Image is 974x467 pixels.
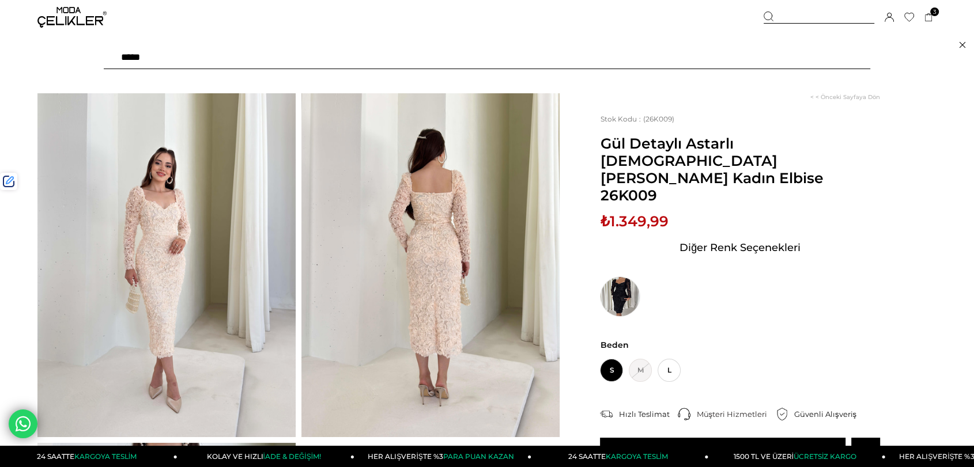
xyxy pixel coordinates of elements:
[301,93,560,437] img: Gül Detaylı Astarlı Christiana Krem Kadın Elbise 26K009
[679,238,801,257] span: Diğer Renk Seçenekleri
[263,452,321,461] span: İADE & DEĞİŞİM!
[37,93,296,437] img: Gül Detaylı Astarlı Christiana Krem Kadın Elbise 26K009
[930,7,939,16] span: 3
[600,359,623,382] span: S
[354,446,531,467] a: HER ALIŞVERİŞTE %3PARA PUAN KAZAN
[37,7,107,28] img: logo
[74,452,137,461] span: KARGOYA TESLİM
[600,115,643,123] span: Stok Kodu
[708,446,885,467] a: 1500 TL VE ÜZERİÜCRETSİZ KARGO
[618,409,678,419] div: Hızlı Teslimat
[678,408,690,420] img: call-center.png
[600,276,640,317] img: Gül Detaylı Astarlı Christiana Siyah Kadın Elbise 26K009
[606,452,668,461] span: KARGOYA TESLİM
[629,359,652,382] span: M
[794,409,865,419] div: Güvenli Alışveriş
[600,115,674,123] span: (26K009)
[810,93,880,101] a: < < Önceki Sayfaya Dön
[658,359,681,382] span: L
[600,212,668,230] span: ₺1.349,99
[1,446,178,467] a: 24 SAATTEKARGOYA TESLİM
[531,446,708,467] a: 24 SAATTEKARGOYA TESLİM
[924,13,933,22] a: 3
[600,135,880,204] span: Gül Detaylı Astarlı [DEMOGRAPHIC_DATA][PERSON_NAME] Kadın Elbise 26K009
[443,452,514,461] span: PARA PUAN KAZAN
[178,446,354,467] a: KOLAY VE HIZLIİADE & DEĞİŞİM!
[696,409,776,419] div: Müşteri Hizmetleri
[600,408,613,420] img: shipping.png
[776,408,788,420] img: security.png
[600,340,880,350] span: Beden
[794,452,856,461] span: ÜCRETSİZ KARGO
